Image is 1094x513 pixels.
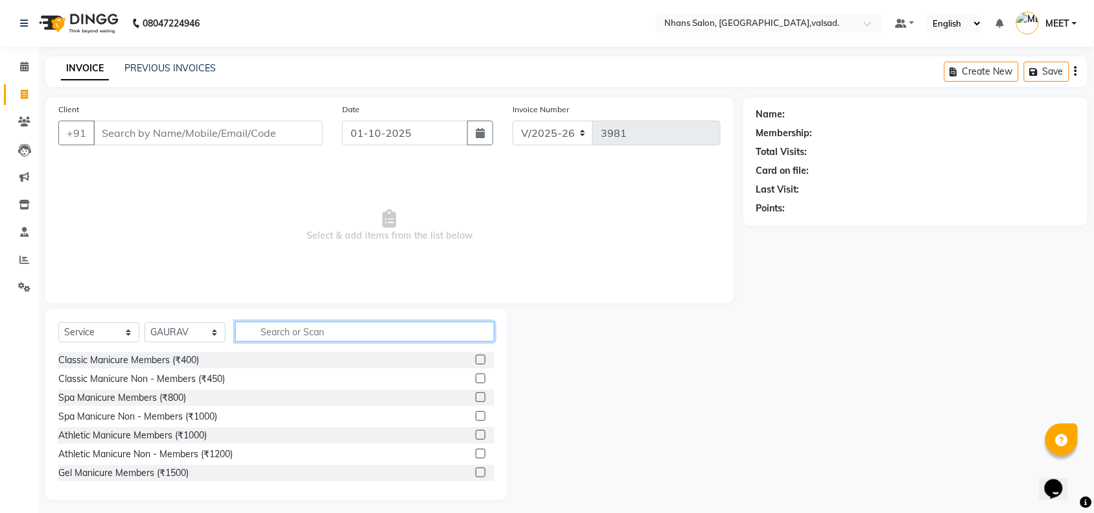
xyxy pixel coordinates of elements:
[1024,62,1069,82] button: Save
[58,410,217,424] div: Spa Manicure Non - Members (₹1000)
[143,5,200,42] b: 08047224946
[58,447,233,461] div: Athletic Manicure Non - Members (₹1200)
[756,164,809,178] div: Card on file:
[58,121,95,145] button: +91
[342,104,360,115] label: Date
[756,126,813,140] div: Membership:
[1016,12,1039,34] img: MEET
[58,429,207,442] div: Athletic Manicure Members (₹1000)
[93,121,323,145] input: Search by Name/Mobile/Email/Code
[1040,461,1081,500] iframe: chat widget
[235,322,495,342] input: Search or Scan
[756,183,800,197] div: Last Visit:
[58,353,199,367] div: Classic Manicure Members (₹400)
[756,202,786,215] div: Points:
[58,372,225,386] div: Classic Manicure Non - Members (₹450)
[58,391,186,405] div: Spa Manicure Members (₹800)
[58,161,721,291] span: Select & add items from the list below
[58,466,189,480] div: Gel Manicure Members (₹1500)
[513,104,569,115] label: Invoice Number
[1045,17,1069,30] span: MEET
[124,62,216,74] a: PREVIOUS INVOICES
[756,145,808,159] div: Total Visits:
[33,5,122,42] img: logo
[58,104,79,115] label: Client
[756,108,786,121] div: Name:
[61,57,109,80] a: INVOICE
[944,62,1019,82] button: Create New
